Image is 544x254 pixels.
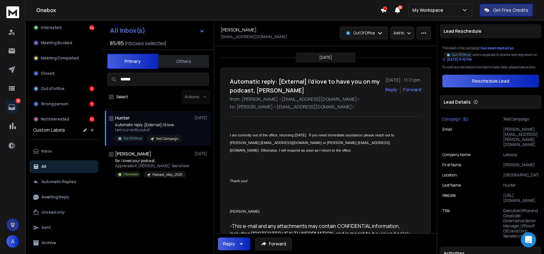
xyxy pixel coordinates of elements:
button: Closed [29,67,98,80]
button: All Inbox(s) [105,24,210,37]
button: Inbox [29,145,98,158]
p: Closed [41,71,54,76]
p: Appreciate it, [PERSON_NAME]. See where [115,163,189,168]
p: Out of office [41,86,64,91]
p: Awaiting Reply [41,195,69,200]
p: Last Name [442,183,461,188]
button: Out of office6 [29,82,98,95]
button: Reply [218,237,250,250]
p: [EMAIL_ADDRESS][DOMAIN_NAME] [221,34,287,39]
button: Not Interested10 [29,113,98,126]
p: Add to [393,31,404,36]
p: location [442,173,457,178]
button: Archive [29,237,98,249]
button: Reschedule Lead [442,75,539,87]
p: Test Campaign [503,117,539,122]
p: Inbox [41,149,52,154]
h1: All Inbox(s) [110,27,145,34]
p: Unread only [41,210,65,215]
p: Podcast_May_2025 [152,172,182,177]
button: A [6,235,19,248]
button: Interested34 [29,21,98,34]
span: 50 [398,5,403,10]
p: Wrong person [41,101,68,106]
p: Email [442,127,452,147]
div: 10 [89,117,94,122]
h3: Inboxes selected [125,39,166,47]
p: [PERSON_NAME][EMAIL_ADDRESS][PERSON_NAME][DOMAIN_NAME] [503,127,539,147]
button: Get Free Credits [480,4,533,17]
p: My Workspace [412,7,446,13]
span: has been marked as [481,46,514,50]
button: Automatic Replies [29,175,98,188]
button: Sent [29,221,98,234]
p: [PERSON_NAME] [503,162,539,168]
p: Out Of Office [452,52,470,57]
p: [DATE] [319,55,332,60]
div: 6 [89,86,94,91]
p: Hunter [503,183,539,188]
p: to: [PERSON_NAME] <[EMAIL_ADDRESS][DOMAIN_NAME]> [230,104,421,110]
button: Campaign [442,117,468,122]
button: Others [158,54,209,68]
p: Interested [41,25,62,30]
p: Meeting Booked [41,40,72,45]
p: Archive [41,240,56,245]
label: Select [116,94,128,100]
p: Sent [41,225,51,230]
div: Reply [223,241,235,247]
button: Meeting Completed [29,52,98,65]
p: Campaign [442,117,461,122]
button: Unread only [29,206,98,219]
p: Out Of Office [123,136,142,141]
p: Labcorp [503,152,539,157]
p: title [442,208,450,239]
p: 59 [16,98,21,103]
button: Forward [255,237,292,250]
span: I am currently out of the office, returning [DATE]. If you need immediate assistance please reach... [230,133,395,152]
p: Interested [123,172,138,177]
p: I am currently out of [115,127,182,133]
p: Company Name [442,152,470,157]
p: Automatic Replies [41,179,76,184]
p: Executive Office and Corporate Governance Senior Manager, Office of CEO and Corp. Secretary Office [503,208,539,239]
h1: [PERSON_NAME] [115,151,151,157]
p: Automatic reply: [External] I'd love [115,122,182,127]
div: 34 [89,25,94,30]
button: Reply [385,86,397,93]
p: from: [PERSON_NAME] <[EMAIL_ADDRESS][DOMAIN_NAME]> [230,96,421,102]
span: [PERSON_NAME] [230,209,259,213]
p: Test Campaign [156,136,178,141]
p: First Name [442,162,461,168]
h3: Custom Labels [33,127,65,133]
span: Thank you! [230,179,248,183]
p: Lead Details [444,99,471,105]
p: Re: I loved your podcast, [115,158,189,163]
p: website [442,193,456,203]
button: Wrong person9 [29,98,98,110]
div: 9 [89,101,94,106]
p: [DATE] [194,151,209,156]
p: All [41,164,46,169]
span: 85 / 85 [110,39,124,47]
h1: Hunter [115,115,130,121]
button: Awaiting Reply [29,191,98,203]
h1: [PERSON_NAME] [221,27,257,33]
p: Meeting Completed [41,56,79,61]
p: [DATE] : 11:11 pm [385,77,421,83]
p: Not Interested [41,117,69,122]
p: [URL][DOMAIN_NAME] [503,193,539,203]
p: Out Of Office [353,31,375,36]
h1: Onebox [36,6,380,14]
p: [DATE] [194,115,209,120]
p: Get Free Credits [493,7,528,13]
a: 59 [5,101,18,113]
button: Primary [107,54,158,69]
img: logo [6,6,19,18]
button: All [29,160,98,173]
p: [GEOGRAPHIC_DATA] [503,173,539,178]
button: Meeting Booked [29,37,98,49]
div: This lead in the campaign and is expected to receive next step email on [442,46,539,62]
div: Forward [403,86,421,93]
